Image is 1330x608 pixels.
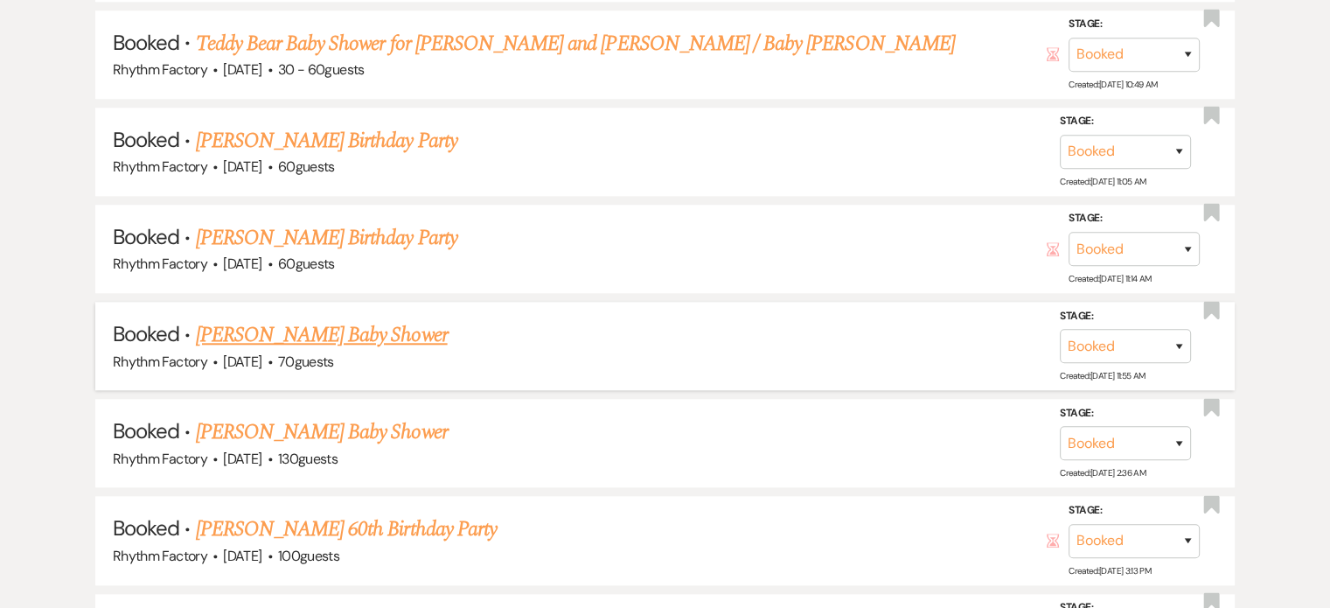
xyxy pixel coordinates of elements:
[196,125,457,157] a: [PERSON_NAME] Birthday Party
[113,126,179,153] span: Booked
[113,417,179,444] span: Booked
[223,60,261,79] span: [DATE]
[196,319,448,351] a: [PERSON_NAME] Baby Shower
[1069,501,1200,521] label: Stage:
[278,547,339,565] span: 100 guests
[1069,565,1151,577] span: Created: [DATE] 3:13 PM
[113,29,179,56] span: Booked
[113,255,207,273] span: Rhythm Factory
[1060,370,1145,381] span: Created: [DATE] 11:55 AM
[278,353,334,371] span: 70 guests
[278,157,335,176] span: 60 guests
[113,514,179,542] span: Booked
[1060,404,1191,423] label: Stage:
[1060,112,1191,131] label: Stage:
[113,353,207,371] span: Rhythm Factory
[196,514,497,545] a: [PERSON_NAME] 60th Birthday Party
[1060,467,1145,479] span: Created: [DATE] 2:36 AM
[113,157,207,176] span: Rhythm Factory
[223,450,261,468] span: [DATE]
[223,157,261,176] span: [DATE]
[278,255,335,273] span: 60 guests
[113,60,207,79] span: Rhythm Factory
[1060,176,1145,187] span: Created: [DATE] 11:05 AM
[113,547,207,565] span: Rhythm Factory
[196,28,955,59] a: Teddy Bear Baby Shower for [PERSON_NAME] and [PERSON_NAME] / Baby [PERSON_NAME]
[1060,307,1191,326] label: Stage:
[113,450,207,468] span: Rhythm Factory
[278,60,365,79] span: 30 - 60 guests
[223,353,261,371] span: [DATE]
[113,223,179,250] span: Booked
[196,222,457,254] a: [PERSON_NAME] Birthday Party
[278,450,338,468] span: 130 guests
[1069,209,1200,228] label: Stage:
[1069,15,1200,34] label: Stage:
[1069,79,1157,90] span: Created: [DATE] 10:49 AM
[196,416,448,448] a: [PERSON_NAME] Baby Shower
[1069,273,1151,284] span: Created: [DATE] 11:14 AM
[113,320,179,347] span: Booked
[223,255,261,273] span: [DATE]
[223,547,261,565] span: [DATE]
